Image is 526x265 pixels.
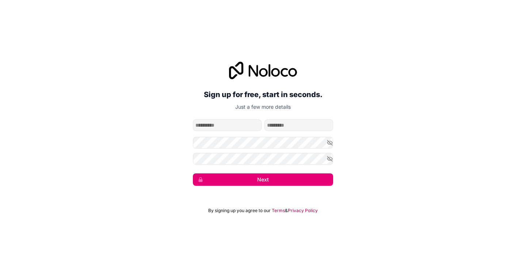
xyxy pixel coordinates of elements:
[264,119,333,131] input: family-name
[288,208,318,214] a: Privacy Policy
[193,153,333,165] input: Confirm password
[193,119,262,131] input: given-name
[193,173,333,186] button: Next
[272,208,285,214] a: Terms
[285,208,288,214] span: &
[193,103,333,111] p: Just a few more details
[193,88,333,101] h2: Sign up for free, start in seconds.
[208,208,271,214] span: By signing up you agree to our
[193,137,333,149] input: Password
